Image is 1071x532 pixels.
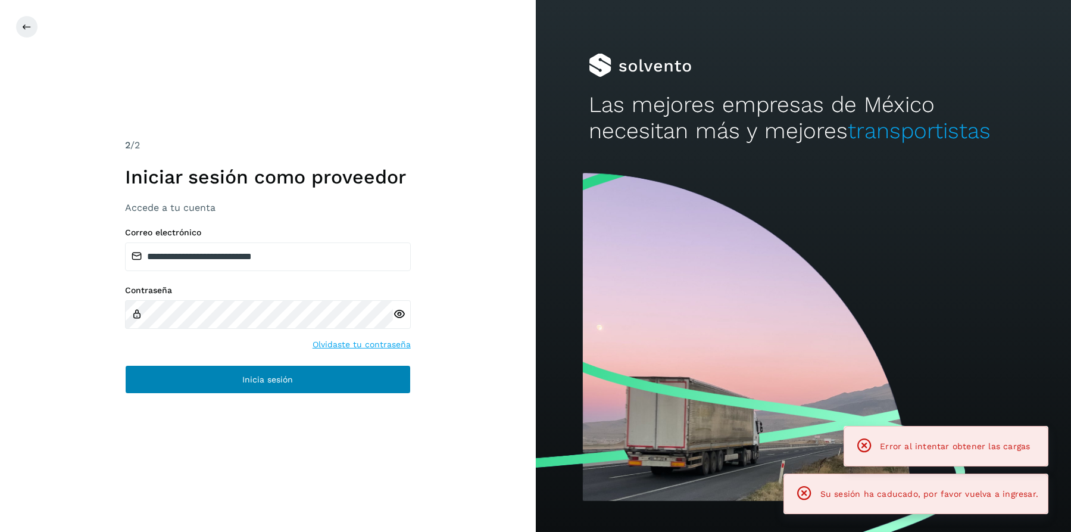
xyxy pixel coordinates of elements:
[125,166,411,188] h1: Iniciar sesión como proveedor
[125,202,411,213] h3: Accede a tu cuenta
[125,138,411,153] div: /2
[880,441,1030,451] span: Error al intentar obtener las cargas
[848,118,991,144] span: transportistas
[125,365,411,394] button: Inicia sesión
[589,92,1017,145] h2: Las mejores empresas de México necesitan más y mejores
[242,375,293,384] span: Inicia sesión
[313,338,411,351] a: Olvidaste tu contraseña
[125,285,411,295] label: Contraseña
[820,489,1038,499] span: Su sesión ha caducado, por favor vuelva a ingresar.
[125,139,130,151] span: 2
[125,228,411,238] label: Correo electrónico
